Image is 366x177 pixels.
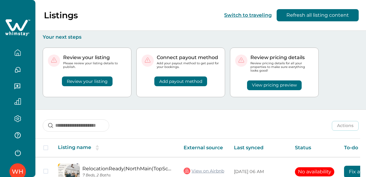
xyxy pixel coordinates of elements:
[157,62,220,69] p: Add your payout method to get paid for your bookings.
[44,10,78,20] p: Listings
[295,167,334,176] button: No availability
[277,9,359,21] button: Refresh all listing content
[154,76,207,86] button: Add payout method
[62,76,113,86] button: Review your listing
[63,55,126,61] p: Review your listing
[224,12,272,18] button: Switch to traveling
[234,169,285,175] p: [DATE] 06 AM
[43,34,359,40] p: Your next steps
[82,166,174,172] a: RelocationReady|NorthMain|TopSchools|PetFriendly
[332,121,359,131] button: Actions
[53,139,179,157] th: Listing name
[179,139,229,157] th: External source
[91,145,103,151] button: sorting
[184,167,224,175] a: View on Airbnb
[157,55,220,61] p: Connect payout method
[250,62,314,73] p: Review pricing details for all your properties to make sure everything looks good!
[290,139,339,157] th: Status
[247,80,302,90] button: View pricing preview
[250,55,314,61] p: Review pricing details
[63,62,126,69] p: Please review your listing details to publish.
[229,139,290,157] th: Last synced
